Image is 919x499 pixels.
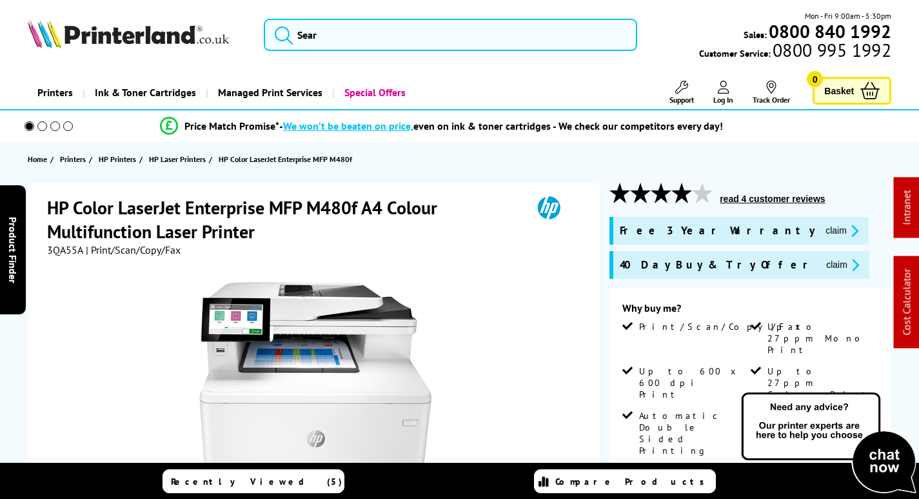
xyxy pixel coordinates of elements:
[555,476,711,487] span: Compare Products
[699,44,891,59] span: Customer Service:
[219,154,352,164] span: HP Color LaserJet Enterprise MFP M480f
[332,76,415,109] a: Special Offers
[279,119,723,132] div: - even on ink & toner cartridges - We check our competitors every day!
[6,115,876,137] li: modal_Promise
[805,10,891,22] span: Mon - Fri 9:00am - 5:30pm
[264,19,637,51] input: Sear
[822,258,863,272] button: promo-description
[83,76,206,109] a: Ink & Toner Cartridges
[99,152,136,166] span: HP Printers
[767,321,876,356] span: Up to 27ppm Mono Print
[900,190,913,225] a: Intranet
[767,25,891,37] a: 0800 840 1992
[900,269,913,336] a: Cost Calculator
[622,301,878,321] div: Why buy me?
[813,77,891,105] a: Basket 0
[639,410,748,456] span: Automatic Double Sided Printing
[28,152,47,166] span: Home
[60,152,86,166] span: Printers
[824,82,854,99] span: Basket
[283,119,413,132] span: We won’t be beaten on price,
[47,196,519,243] h1: HP Color LaserJet Enterprise MFP M480f A4 Colour Multifunction Laser Printer
[99,152,139,166] a: HP Printers
[669,95,694,105] span: Support
[86,243,181,256] span: | Print/Scan/Copy/Fax
[771,44,891,56] span: 0800 995 1992
[822,223,862,238] button: promo-description
[95,76,196,109] span: Ink & Toner Cartridges
[769,19,891,43] b: 0800 840 1992
[639,365,748,400] span: Up to 600 x 600 dpi Print
[28,19,248,50] a: Printerland Logo
[171,476,342,487] span: Recently Viewed (5)
[47,243,83,256] span: 3QA55A
[716,193,829,205] button: read 4 customer reviews
[807,71,823,87] span: 0
[149,152,209,166] a: HP Laser Printers
[149,152,206,166] span: HP Laser Printers
[534,469,716,493] a: Compare Products
[184,119,279,132] span: Price Match Promise*
[28,76,83,109] a: Printers
[620,223,815,238] span: Free 3 Year Warranty
[753,81,790,105] a: Track Order
[60,152,89,166] a: Printers
[744,28,767,41] span: Sales:
[713,81,733,105] a: Log In
[669,81,694,105] a: Support
[767,365,876,400] span: Up to 27ppm Colour Print
[639,321,805,332] span: Print/Scan/Copy/Fax
[163,469,344,493] a: Recently Viewed (5)
[28,152,50,166] a: Home
[6,216,19,283] span: Product Finder
[713,95,733,105] span: Log In
[519,196,578,219] img: HP
[620,258,816,272] span: 40 Day Buy & Try Offer
[738,391,919,496] img: Open Live Chat window
[28,19,229,48] img: Printerland Logo
[206,76,332,109] a: Managed Print Services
